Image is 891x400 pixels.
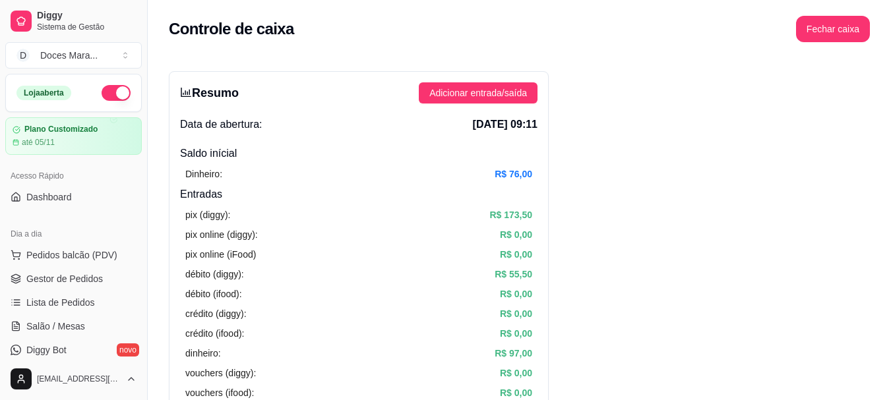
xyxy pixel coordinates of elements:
h3: Resumo [180,84,239,102]
a: Lista de Pedidos [5,292,142,313]
span: Adicionar entrada/saída [429,86,527,100]
button: [EMAIL_ADDRESS][DOMAIN_NAME] [5,363,142,395]
span: Dashboard [26,190,72,204]
article: R$ 0,00 [500,326,532,341]
button: Adicionar entrada/saída [419,82,538,103]
article: pix (diggy): [185,208,230,222]
article: R$ 0,00 [500,306,532,321]
article: pix online (diggy): [185,227,258,242]
article: vouchers (diggy): [185,366,256,380]
span: Diggy Bot [26,343,67,357]
article: pix online (iFood) [185,247,256,262]
a: Diggy Botnovo [5,339,142,360]
article: débito (diggy): [185,267,244,281]
article: Plano Customizado [24,125,98,134]
span: Data de abertura: [180,117,262,132]
button: Pedidos balcão (PDV) [5,244,142,266]
span: Diggy [37,10,137,22]
span: D [16,49,30,62]
article: R$ 0,00 [500,227,532,242]
span: Gestor de Pedidos [26,272,103,285]
a: Gestor de Pedidos [5,268,142,289]
article: R$ 97,00 [495,346,532,360]
span: Lista de Pedidos [26,296,95,309]
article: R$ 55,50 [495,267,532,281]
a: Salão / Mesas [5,316,142,337]
article: R$ 0,00 [500,386,532,400]
article: R$ 0,00 [500,247,532,262]
article: R$ 173,50 [489,208,532,222]
article: dinheiro: [185,346,221,360]
span: Salão / Mesas [26,320,85,333]
article: R$ 0,00 [500,287,532,301]
button: Select a team [5,42,142,69]
article: vouchers (ifood): [185,386,254,400]
a: Plano Customizadoaté 05/11 [5,117,142,155]
h2: Controle de caixa [169,18,294,40]
div: Dia a dia [5,223,142,244]
h4: Saldo inícial [180,146,538,161]
a: Dashboard [5,186,142,208]
article: Dinheiro: [185,167,222,181]
article: crédito (diggy): [185,306,247,321]
article: débito (ifood): [185,287,242,301]
div: Loja aberta [16,86,71,100]
div: Doces Mara ... [40,49,98,62]
button: Fechar caixa [796,16,870,42]
h4: Entradas [180,186,538,202]
span: bar-chart [180,86,192,98]
article: R$ 0,00 [500,366,532,380]
button: Alterar Status [102,85,131,101]
span: [DATE] 09:11 [473,117,538,132]
article: R$ 76,00 [495,167,532,181]
article: até 05/11 [22,137,55,148]
div: Acesso Rápido [5,165,142,186]
span: Pedidos balcão (PDV) [26,248,117,262]
article: crédito (ifood): [185,326,244,341]
span: Sistema de Gestão [37,22,137,32]
span: [EMAIL_ADDRESS][DOMAIN_NAME] [37,374,121,384]
a: DiggySistema de Gestão [5,5,142,37]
